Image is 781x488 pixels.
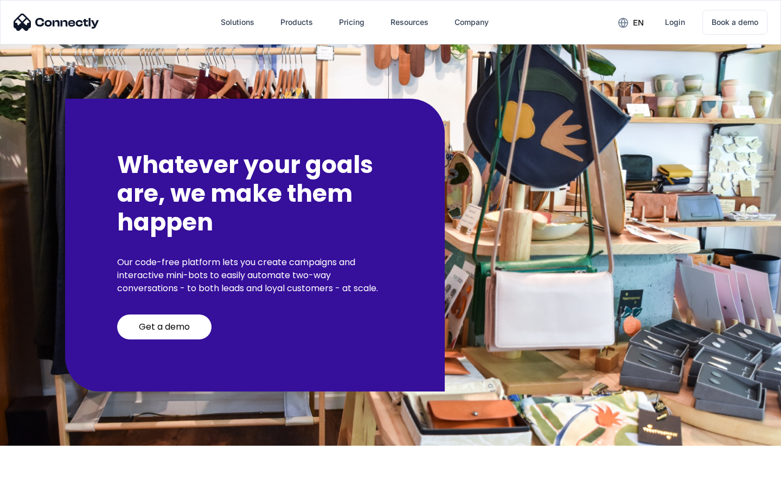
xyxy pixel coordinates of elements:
[665,15,685,30] div: Login
[656,9,694,35] a: Login
[11,469,65,484] aside: Language selected: English
[117,151,393,236] h2: Whatever your goals are, we make them happen
[702,10,767,35] a: Book a demo
[633,15,644,30] div: en
[390,15,428,30] div: Resources
[339,15,364,30] div: Pricing
[117,314,212,339] a: Get a demo
[22,469,65,484] ul: Language list
[14,14,99,31] img: Connectly Logo
[454,15,489,30] div: Company
[330,9,373,35] a: Pricing
[280,15,313,30] div: Products
[139,322,190,332] div: Get a demo
[117,256,393,295] p: Our code-free platform lets you create campaigns and interactive mini-bots to easily automate two...
[221,15,254,30] div: Solutions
